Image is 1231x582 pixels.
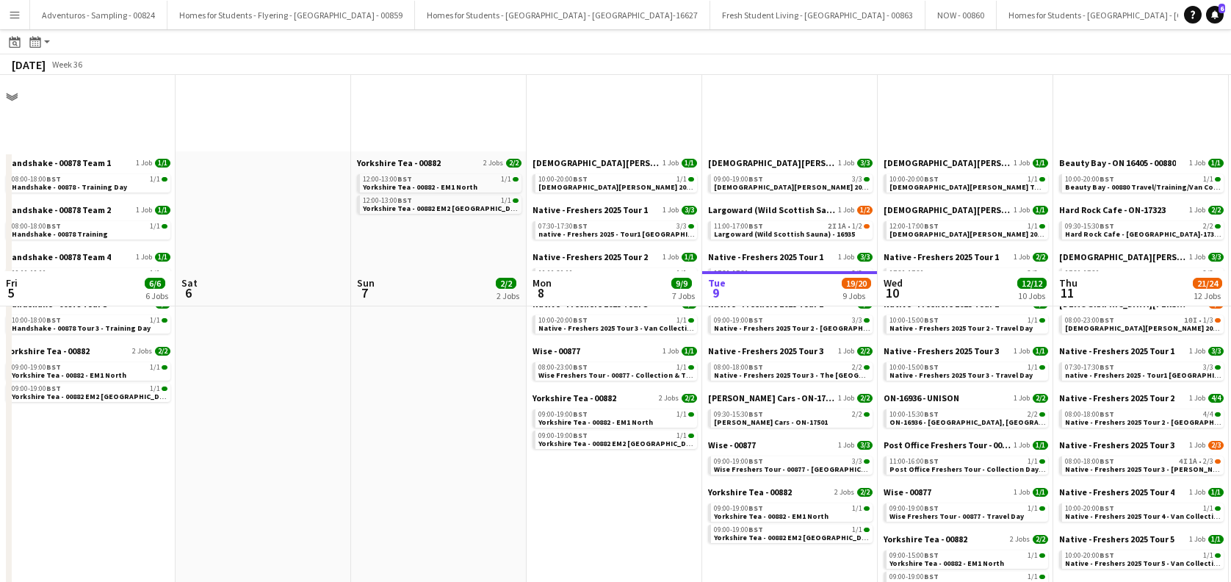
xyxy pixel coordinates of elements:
[1065,176,1114,183] span: 10:00-20:00
[714,223,870,230] div: •
[1033,347,1048,356] span: 1/1
[1189,159,1205,168] span: 1 Job
[538,323,742,333] span: Native - Freshers 2025 Tour 3 - Van Collection & Travel Day
[676,176,687,183] span: 1/1
[884,157,1048,204] div: [DEMOGRAPHIC_DATA][PERSON_NAME] 2025 Tour 1 - 008481 Job1/110:00-20:00BST1/1[DEMOGRAPHIC_DATA][PE...
[12,370,126,380] span: Yorkshire Tea - 00882 - EM1 North
[714,409,870,426] a: 09:30-15:30BST2/2[PERSON_NAME] Cars - ON-17501
[357,157,441,168] span: Yorkshire Tea - 00882
[46,315,61,325] span: BST
[889,411,939,418] span: 10:00-15:30
[682,253,697,262] span: 1/1
[1059,204,1166,215] span: Hard Rock Cafe - ON-17323
[12,176,61,183] span: 08:00-18:00
[155,253,170,262] span: 1/1
[884,251,1048,298] div: Native - Freshers 2025 Tour 11 Job2/207:30-17:30BST2/2native - Freshers 2025 - Tour1 [GEOGRAPHIC_...
[12,385,61,392] span: 09:00-19:00
[889,323,1033,333] span: Native - Freshers 2025 Tour 2 - Travel Day
[708,251,873,298] div: Native - Freshers 2025 Tour 11 Job3/307:30-17:30BST3/3native - Freshers 2025 - Tour1 [GEOGRAPHIC_...
[1059,204,1224,215] a: Hard Rock Cafe - ON-173231 Job2/2
[397,195,412,205] span: BST
[663,159,679,168] span: 1 Job
[1033,253,1048,262] span: 2/2
[1100,362,1114,372] span: BST
[1059,392,1224,403] a: Native - Freshers 2025 Tour 21 Job4/4
[884,345,1048,356] a: Native - Freshers 2025 Tour 31 Job1/1
[1028,270,1038,277] span: 2/2
[1014,253,1030,262] span: 1 Job
[363,182,477,192] span: Yorkshire Tea - 00882 - EM1 North
[714,268,870,285] a: 07:30-17:30BST3/3native - Freshers 2025 - Tour1 [GEOGRAPHIC_DATA]
[6,345,170,356] a: Yorkshire Tea - 008822 Jobs2/2
[884,392,1048,403] a: ON-16936 - UNISON1 Job2/2
[12,317,61,324] span: 10:00-18:00
[6,251,170,298] div: Handshake - 00878 Team 41 Job1/109:00-19:00BST1/1Handshake - 00878 Training
[889,417,1080,427] span: ON-16936 - UNISON University of West of Scotland, Ayr Campus
[538,411,588,418] span: 09:00-19:00
[828,223,837,230] span: 2I
[884,204,1048,251] div: [DEMOGRAPHIC_DATA][PERSON_NAME] 2025 Tour 2 - 008481 Job1/112:00-17:00BST1/1[DEMOGRAPHIC_DATA][PE...
[483,159,503,168] span: 2 Jobs
[1208,347,1224,356] span: 3/3
[1100,174,1114,184] span: BST
[1189,347,1205,356] span: 1 Job
[538,221,694,238] a: 07:30-17:30BST3/3native - Freshers 2025 - Tour1 [GEOGRAPHIC_DATA]
[838,347,854,356] span: 1 Job
[884,204,1011,215] span: Lady Garden 2025 Tour 2 - 00848
[150,385,160,392] span: 1/1
[46,221,61,231] span: BST
[714,221,870,238] a: 11:00-17:00BST2I1A•1/2Largoward (Wild Scottish Sauna) - 16935
[501,197,511,204] span: 1/1
[1219,4,1225,13] span: 6
[924,221,939,231] span: BST
[6,345,90,356] span: Yorkshire Tea - 00882
[708,204,873,251] div: Largoward (Wild Scottish Sauna) - ON-169351 Job1/211:00-17:00BST2I1A•1/2Largoward (Wild Scottish ...
[889,362,1045,379] a: 10:00-15:00BST1/1Native - Freshers 2025 Tour 3 - Travel Day
[663,347,679,356] span: 1 Job
[363,197,412,204] span: 12:00-13:00
[1059,345,1224,392] div: Native - Freshers 2025 Tour 11 Job3/307:30-17:30BST3/3native - Freshers 2025 - Tour1 [GEOGRAPHIC_...
[573,315,588,325] span: BST
[1033,159,1048,168] span: 1/1
[136,253,152,262] span: 1 Job
[889,364,939,371] span: 10:00-15:00
[155,206,170,215] span: 1/1
[506,159,521,168] span: 2/2
[132,347,152,356] span: 2 Jobs
[884,251,999,262] span: Native - Freshers 2025 Tour 1
[538,315,694,332] a: 10:00-20:00BST1/1Native - Freshers 2025 Tour 3 - Van Collection & Travel Day
[415,1,710,29] button: Homes for Students - [GEOGRAPHIC_DATA] - [GEOGRAPHIC_DATA]-16627
[1100,409,1114,419] span: BST
[538,362,694,379] a: 08:00-23:00BST1/1Wise Freshers Tour - 00877 - Collection & Travel Day
[1203,364,1213,371] span: 3/3
[708,345,823,356] span: Native - Freshers 2025 Tour 3
[46,362,61,372] span: BST
[1100,221,1114,231] span: BST
[1014,159,1030,168] span: 1 Job
[573,268,588,278] span: BST
[12,223,61,230] span: 08:00-18:00
[1208,206,1224,215] span: 2/2
[663,253,679,262] span: 1 Job
[1100,268,1114,278] span: BST
[676,223,687,230] span: 3/3
[748,315,763,325] span: BST
[363,176,412,183] span: 12:00-13:00
[708,298,873,345] div: Native - Freshers 2025 Tour 21 Job3/309:00-19:00BST3/3Native - Freshers 2025 Tour 2 - [GEOGRAPHIC...
[889,370,1033,380] span: Native - Freshers 2025 Tour 3 - Travel Day
[857,253,873,262] span: 3/3
[714,411,763,418] span: 09:30-15:30
[838,394,854,403] span: 1 Job
[838,206,854,215] span: 1 Job
[714,364,763,371] span: 08:00-18:00
[538,364,588,371] span: 08:00-23:00
[533,298,697,345] div: Native - Freshers 2025 Tour 31 Job1/110:00-20:00BST1/1Native - Freshers 2025 Tour 3 - Van Collect...
[6,204,111,215] span: Handshake - 00878 Team 2
[884,157,1011,168] span: Lady Garden 2025 Tour 1 - 00848
[6,204,170,251] div: Handshake - 00878 Team 21 Job1/108:00-18:00BST1/1Handshake - 00878 Training
[12,229,108,239] span: Handshake - 00878 Training
[1028,317,1038,324] span: 1/1
[1065,315,1221,332] a: 08:00-23:00BST10I•1/3[DEMOGRAPHIC_DATA][PERSON_NAME] 2025 Tour 2 - 00848 - [PERSON_NAME][GEOGRAPH...
[538,182,784,192] span: Lady Garden 2025 Tour 2 - 00848 - Travel Day
[838,159,854,168] span: 1 Job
